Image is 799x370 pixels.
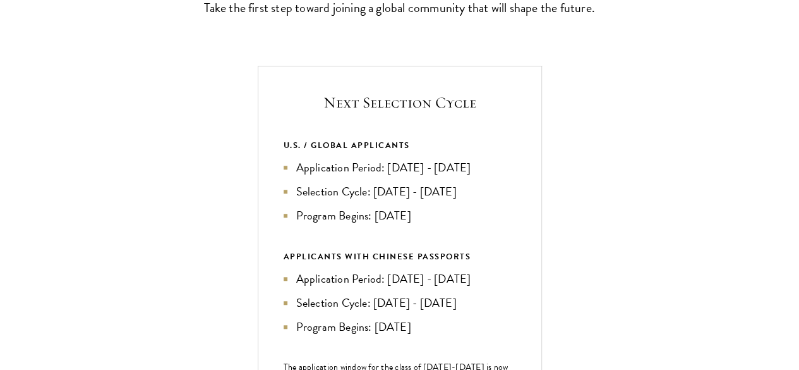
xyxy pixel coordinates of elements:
div: U.S. / GLOBAL APPLICANTS [284,139,516,152]
h5: Next Selection Cycle [284,92,516,113]
li: Selection Cycle: [DATE] - [DATE] [284,183,516,200]
li: Selection Cycle: [DATE] - [DATE] [284,294,516,312]
li: Application Period: [DATE] - [DATE] [284,159,516,176]
li: Application Period: [DATE] - [DATE] [284,270,516,288]
li: Program Begins: [DATE] [284,318,516,336]
li: Program Begins: [DATE] [284,207,516,225]
div: APPLICANTS WITH CHINESE PASSPORTS [284,250,516,264]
